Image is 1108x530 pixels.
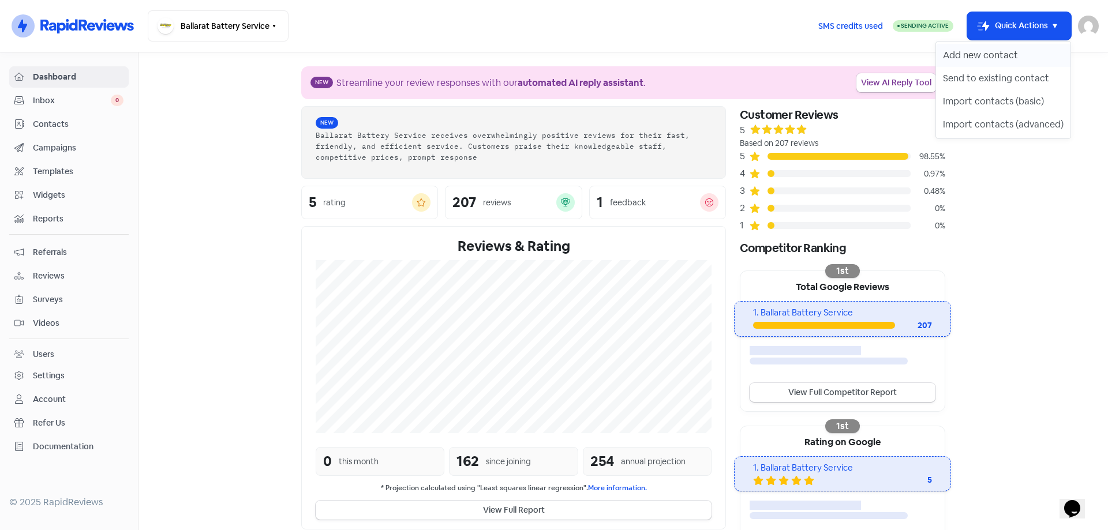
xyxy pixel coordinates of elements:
div: Competitor Ranking [740,239,945,257]
a: View Full Competitor Report [750,383,935,402]
span: Widgets [33,189,123,201]
span: Campaigns [33,142,123,154]
div: Account [33,393,66,405]
button: View Full Report [316,501,712,520]
div: 1st [825,419,860,433]
iframe: chat widget [1060,484,1096,518]
div: 0% [911,202,945,215]
div: this month [339,456,379,468]
a: Sending Active [893,19,953,33]
button: Import contacts (advanced) [936,113,1070,136]
div: 98.55% [911,151,945,163]
a: Surveys [9,289,129,310]
a: SMS credits used [808,19,893,31]
div: 162 [456,451,479,472]
a: More information. [588,483,647,493]
div: 1 [597,196,603,209]
div: Users [33,348,54,360]
span: Videos [33,317,123,329]
img: User [1078,16,1099,36]
div: 2 [740,201,749,215]
a: 207reviews [445,186,582,219]
div: Total Google Reviews [740,271,945,301]
div: © 2025 RapidReviews [9,495,129,509]
button: Send to existing contact [936,67,1070,90]
a: 1feedback [589,186,726,219]
a: Videos [9,313,129,334]
div: 254 [590,451,614,472]
div: reviews [483,197,511,209]
div: 0% [911,220,945,232]
a: Referrals [9,242,129,263]
small: * Projection calculated using "Least squares linear regression". [316,483,712,494]
div: Based on 207 reviews [740,137,945,149]
div: Reviews & Rating [316,236,712,257]
span: New [310,77,333,88]
a: Templates [9,161,129,182]
div: 1. Ballarat Battery Service [753,461,931,475]
div: Ballarat Battery Service receives overwhelmingly positive reviews for their fast, friendly, and e... [316,130,712,162]
button: Quick Actions [967,12,1071,40]
div: Streamline your review responses with our . [336,76,646,90]
span: SMS credits used [818,20,883,32]
div: 0.48% [911,185,945,197]
a: Account [9,389,129,410]
span: Surveys [33,294,123,306]
span: Dashboard [33,71,123,83]
a: Refer Us [9,412,129,434]
div: 0 [323,451,332,472]
a: Users [9,344,129,365]
div: 207 [895,319,932,332]
button: Add new contact [936,44,1070,67]
b: automated AI reply assistant [518,77,643,89]
span: Contacts [33,118,123,130]
div: 5 [740,123,745,137]
span: Reviews [33,270,123,282]
a: Campaigns [9,137,129,159]
div: Settings [33,370,65,382]
div: annual projection [621,456,686,468]
a: Documentation [9,436,129,457]
a: Dashboard [9,66,129,88]
button: Import contacts (basic) [936,90,1070,113]
div: 4 [740,167,749,181]
div: 1. Ballarat Battery Service [753,306,931,319]
a: Inbox 0 [9,90,129,111]
span: Referrals [33,246,123,258]
a: Widgets [9,185,129,206]
span: Inbox [33,95,111,107]
div: since joining [486,456,531,468]
div: 5 [740,149,749,163]
div: Customer Reviews [740,106,945,123]
a: 5rating [301,186,438,219]
div: 5 [886,474,932,486]
div: 3 [740,184,749,198]
span: Templates [33,166,123,178]
span: 0 [111,95,123,106]
span: Documentation [33,441,123,453]
span: Sending Active [901,22,949,29]
div: 207 [452,196,476,209]
button: Ballarat Battery Service [148,10,289,42]
span: New [316,117,338,129]
a: Reports [9,208,129,230]
div: Rating on Google [740,426,945,456]
a: Settings [9,365,129,386]
div: 5 [309,196,316,209]
div: 0.97% [911,168,945,180]
a: Reviews [9,265,129,287]
span: Refer Us [33,417,123,429]
div: feedback [610,197,646,209]
div: 1st [825,264,860,278]
span: Reports [33,213,123,225]
a: View AI Reply Tool [856,73,936,92]
div: rating [323,197,346,209]
a: Contacts [9,114,129,135]
div: 1 [740,219,749,232]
